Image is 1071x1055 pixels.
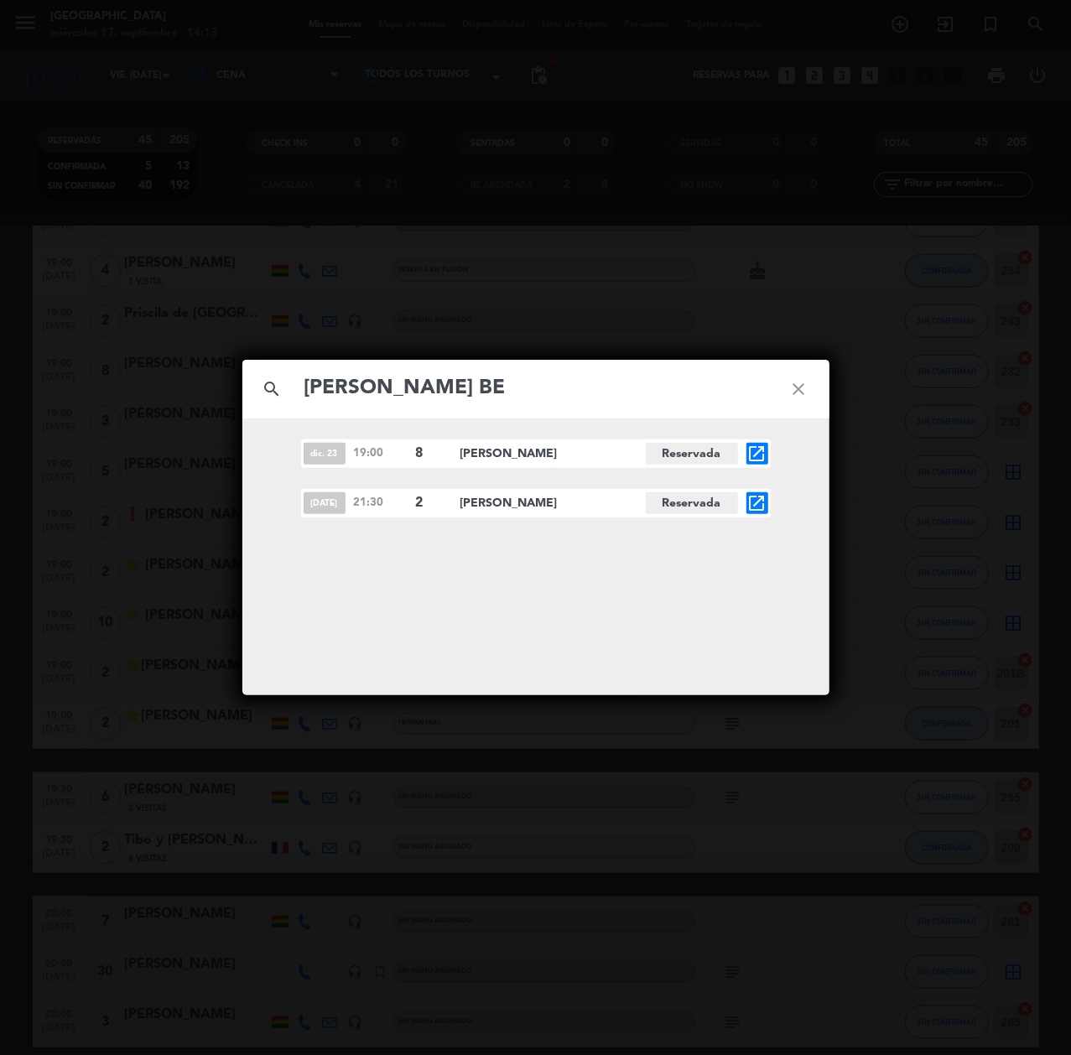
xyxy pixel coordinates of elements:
[354,444,408,462] span: 19:00
[416,443,446,465] span: 8
[747,493,767,513] i: open_in_new
[646,443,738,465] span: Reservada
[354,494,408,512] span: 21:30
[304,443,346,465] span: dic. 23
[304,492,346,514] span: [DATE]
[460,494,646,513] span: [PERSON_NAME]
[416,492,446,514] span: 2
[769,359,829,419] i: close
[747,444,767,464] i: open_in_new
[242,359,303,419] i: search
[460,444,646,464] span: [PERSON_NAME]
[646,492,738,514] span: Reservada
[303,372,769,406] input: Buscar reservas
